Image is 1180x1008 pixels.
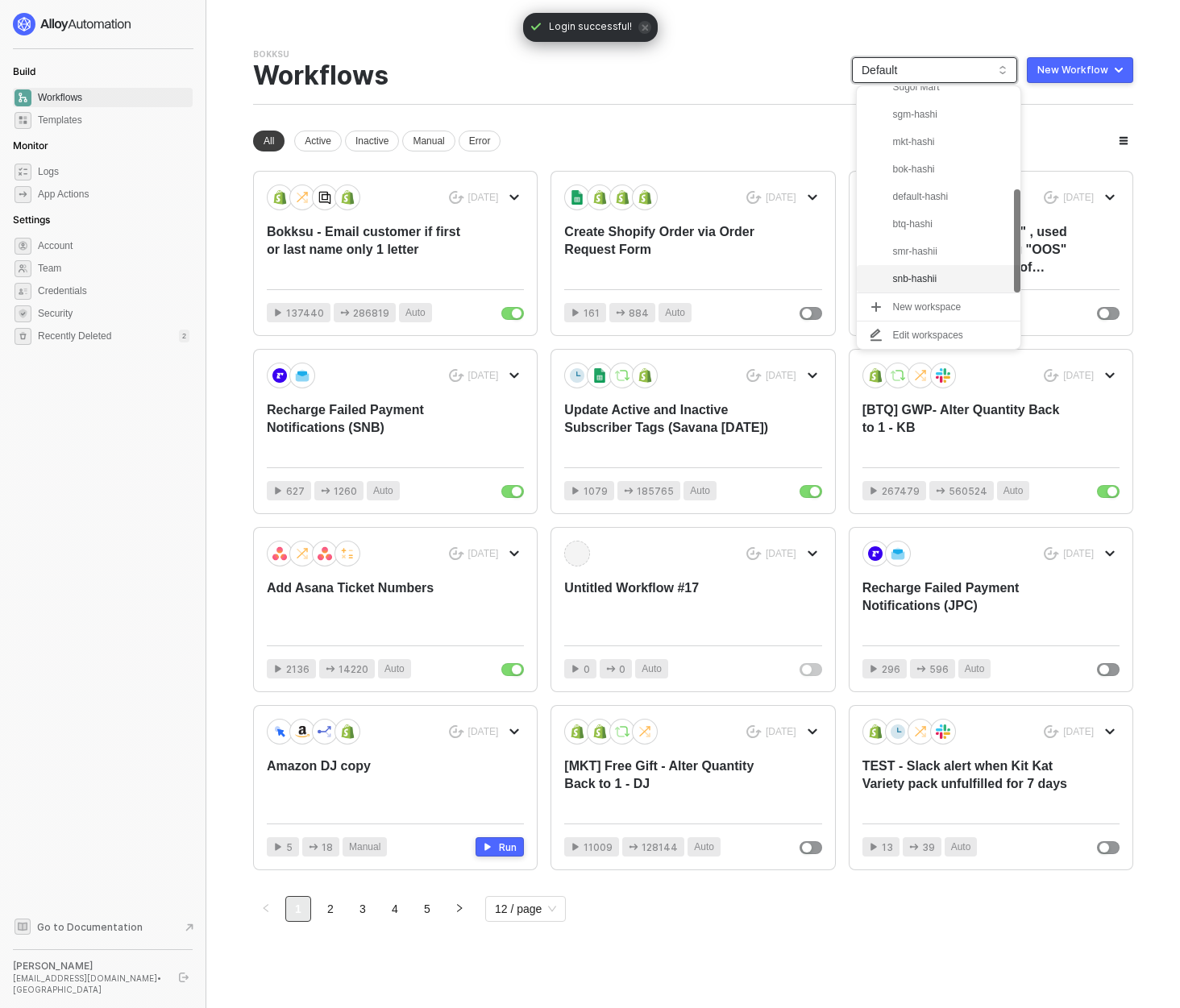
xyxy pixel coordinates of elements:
div: [EMAIL_ADDRESS][DOMAIN_NAME] • [GEOGRAPHIC_DATA] [13,973,164,995]
img: icon [638,724,652,739]
span: icon-app-actions [936,486,945,496]
img: icon [891,368,905,383]
span: icon-app-actions [909,842,919,852]
span: 5 [286,840,293,855]
span: icon-arrow-down [808,549,817,558]
span: icon-arrow-down [509,371,519,380]
span: documentation [15,919,31,935]
span: icon-app-actions [340,308,350,317]
span: Settings [13,214,50,226]
div: [DATE] [766,547,796,561]
div: sgm-hashi [892,105,1011,124]
li: 2 [318,896,343,922]
div: sgm-hashi [857,101,1020,128]
img: icon [868,368,883,383]
img: icon [936,368,950,383]
span: icon-success-page [1044,547,1059,561]
span: 627 [286,483,305,499]
span: dashboard [15,89,31,106]
span: icon-arrow-down [509,727,519,736]
span: Auto [951,840,971,855]
img: icon [318,190,332,205]
span: icon-arrow-down [509,193,519,202]
img: icon [295,726,310,738]
span: icon-arrow-down [509,549,519,558]
span: Auto [965,662,985,677]
div: Add Asana Ticket Numbers [267,579,472,633]
span: Auto [1003,483,1024,499]
button: New Workflow [1027,57,1133,83]
img: icon [592,190,607,205]
span: Build [13,65,35,77]
span: team [15,260,31,277]
a: 2 [318,897,343,921]
div: [DATE] [468,191,499,205]
span: icon-success-page [449,191,464,205]
div: [DATE] [1063,191,1094,205]
button: left [253,896,279,922]
span: 296 [882,662,900,677]
span: Team [38,259,189,278]
a: 1 [286,897,310,921]
span: Auto [690,483,710,499]
div: Manual [402,131,455,151]
span: Default [862,58,1008,82]
span: 0 [619,662,625,677]
span: 14220 [339,662,368,677]
span: icon-arrow-down [1105,549,1115,558]
span: left [261,903,271,913]
span: logout [179,973,189,982]
div: snb-hashii [857,265,1020,292]
div: bok-hashi [857,156,1020,183]
div: snb-hashii [892,269,1011,288]
div: Untitled Workflow #17 [564,579,770,633]
img: icon [272,190,287,205]
span: 12 / page [495,897,556,921]
span: 286819 [353,305,389,321]
img: icon [868,546,883,561]
span: Auto [694,840,714,855]
span: icon-app-actions [629,842,638,852]
span: icon-success-page [449,725,464,739]
li: Previous Page [253,896,279,922]
div: New workspace [892,300,961,315]
img: icon [615,368,629,383]
span: icon-arrow-down [808,371,817,380]
span: icon-arrow-down [1105,193,1115,202]
div: bok-hashi [892,160,1011,179]
img: icon [638,368,652,383]
span: settings [15,328,31,345]
span: icon-check [530,20,542,33]
img: icon [891,546,905,561]
div: [BTQ] GWP- Alter Quantity Back to 1 - KB [862,401,1068,454]
span: Workflows [38,88,189,107]
div: Sugoi Mart [892,77,1011,97]
span: 185765 [637,483,674,499]
div: btq-hashi [892,214,1011,234]
div: [DATE] [766,725,796,739]
div: [DATE] [1063,725,1094,739]
span: icon-success-page [746,369,762,383]
img: icon [272,546,287,561]
span: Monitor [13,139,48,151]
li: 5 [414,896,440,922]
div: Edit workspaces [892,328,962,343]
img: icon [936,724,950,739]
span: icon-success-page [1044,191,1059,205]
span: icon-success-page [1044,725,1059,739]
img: icon [615,724,629,739]
img: icon [570,724,584,739]
img: icon [340,546,355,561]
div: [DATE] [1063,547,1094,561]
li: 1 [285,896,311,922]
div: [DATE] [766,191,796,205]
img: icon [592,724,607,739]
span: Login successful! [549,19,632,35]
span: icon-app-actions [15,186,31,203]
span: icon-close [638,21,651,34]
div: Run [499,840,517,854]
span: icon-arrow-down [1105,727,1115,736]
div: [DATE] [766,369,796,383]
span: 884 [629,305,649,321]
div: smr-hashii [892,242,1011,261]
